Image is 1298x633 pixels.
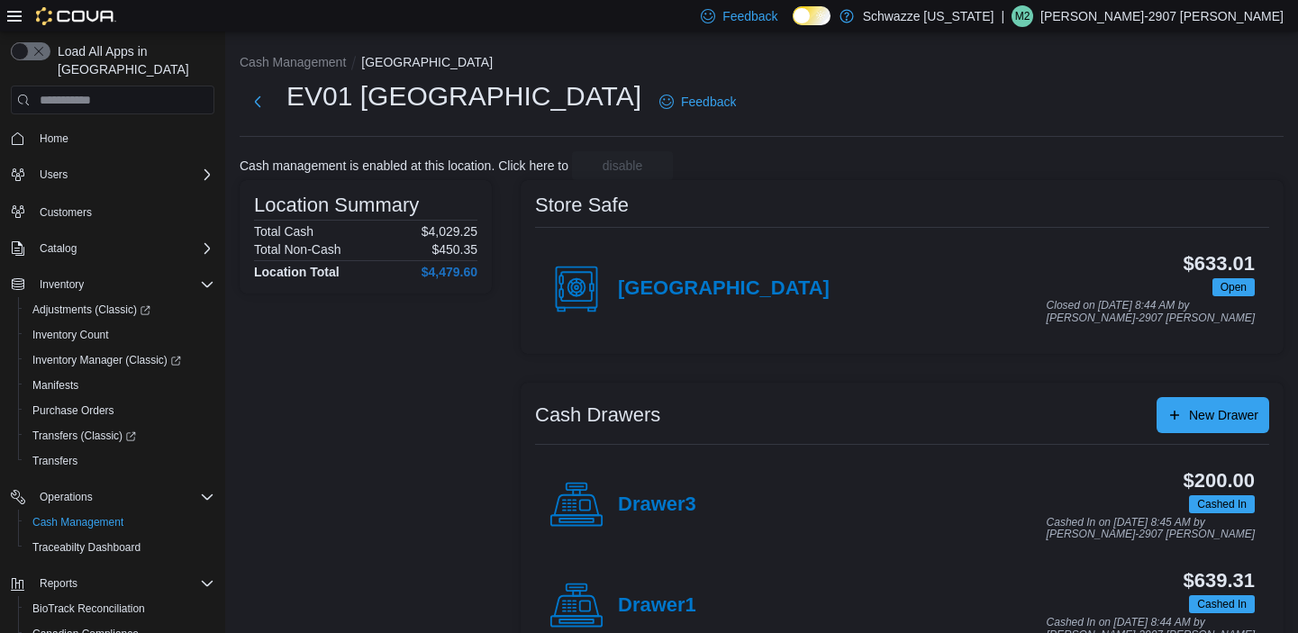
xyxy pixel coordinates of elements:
span: Open [1221,279,1247,295]
button: Traceabilty Dashboard [18,535,222,560]
span: New Drawer [1189,406,1258,424]
p: [PERSON_NAME]-2907 [PERSON_NAME] [1040,5,1284,27]
p: $4,029.25 [422,224,477,239]
nav: An example of EuiBreadcrumbs [240,53,1284,75]
span: Open [1212,278,1255,296]
a: Feedback [652,84,743,120]
span: Cashed In [1189,595,1255,613]
button: BioTrack Reconciliation [18,596,222,621]
p: $450.35 [431,242,477,257]
span: Transfers [32,454,77,468]
h4: [GEOGRAPHIC_DATA] [618,277,830,301]
span: Users [32,164,214,185]
h4: Location Total [254,265,340,279]
span: Dark Mode [793,25,794,26]
span: disable [603,157,642,175]
span: Cashed In [1197,596,1247,612]
a: Transfers (Classic) [25,425,143,447]
span: Cashed In [1189,495,1255,513]
h3: $639.31 [1184,570,1255,592]
p: Schwazze [US_STATE] [863,5,994,27]
button: Cash Management [18,510,222,535]
button: Cash Management [240,55,346,69]
h4: $4,479.60 [422,265,477,279]
span: Transfers (Classic) [32,429,136,443]
span: Traceabilty Dashboard [32,540,141,555]
button: [GEOGRAPHIC_DATA] [361,55,493,69]
span: Inventory Count [25,324,214,346]
input: Dark Mode [793,6,831,25]
button: Operations [4,484,222,510]
a: Transfers (Classic) [18,423,222,448]
h1: EV01 [GEOGRAPHIC_DATA] [286,78,641,114]
h3: Location Summary [254,194,419,216]
button: Reports [4,571,222,596]
p: | [1001,5,1004,27]
h3: Cash Drawers [535,404,660,426]
span: Cashed In [1197,496,1247,512]
span: Feedback [722,7,777,25]
span: Traceabilty Dashboard [25,537,214,558]
span: Customers [32,200,214,222]
p: Cash management is enabled at this location. Click here to [240,158,568,173]
button: New Drawer [1157,397,1269,433]
a: Inventory Manager (Classic) [18,348,222,373]
a: Transfers [25,450,85,472]
h4: Drawer3 [618,493,696,517]
span: Catalog [32,238,214,259]
button: Inventory Count [18,322,222,348]
span: Operations [40,490,93,504]
a: Purchase Orders [25,400,122,421]
h6: Total Non-Cash [254,242,341,257]
span: Adjustments (Classic) [25,299,214,321]
a: Adjustments (Classic) [18,297,222,322]
span: Manifests [32,378,78,393]
span: BioTrack Reconciliation [32,601,145,616]
h3: $633.01 [1184,253,1255,275]
span: Feedback [681,93,736,111]
span: Transfers [25,450,214,472]
h6: Total Cash [254,224,313,239]
button: Operations [32,486,100,508]
button: Home [4,125,222,151]
span: Inventory Count [32,328,109,342]
a: BioTrack Reconciliation [25,598,152,619]
span: Reports [32,573,214,594]
span: Cash Management [32,515,123,529]
span: Inventory [40,277,84,292]
button: Customers [4,198,222,224]
span: Operations [32,486,214,508]
h4: Drawer1 [618,594,696,618]
button: Inventory [32,274,91,295]
a: Customers [32,202,99,223]
img: Cova [36,7,116,25]
span: Purchase Orders [32,403,114,418]
span: Customers [40,205,92,220]
a: Traceabilty Dashboard [25,537,148,558]
button: Transfers [18,448,222,474]
button: Users [32,164,75,185]
span: Inventory Manager (Classic) [25,349,214,371]
span: Transfers (Classic) [25,425,214,447]
div: Matthew-2907 Padilla [1012,5,1033,27]
a: Inventory Count [25,324,116,346]
span: Inventory [32,274,214,295]
h3: $200.00 [1184,470,1255,492]
span: Cash Management [25,511,214,533]
button: Purchase Orders [18,398,222,423]
button: disable [572,151,673,180]
span: Adjustments (Classic) [32,303,150,317]
p: Cashed In on [DATE] 8:45 AM by [PERSON_NAME]-2907 [PERSON_NAME] [1047,517,1255,541]
button: Users [4,162,222,187]
span: Home [32,127,214,149]
span: Purchase Orders [25,400,214,421]
a: Home [32,128,76,149]
button: Manifests [18,373,222,398]
span: Manifests [25,375,214,396]
button: Inventory [4,272,222,297]
span: Load All Apps in [GEOGRAPHIC_DATA] [50,42,214,78]
a: Manifests [25,375,86,396]
span: Catalog [40,241,77,256]
span: Users [40,167,68,182]
button: Reports [32,573,85,594]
